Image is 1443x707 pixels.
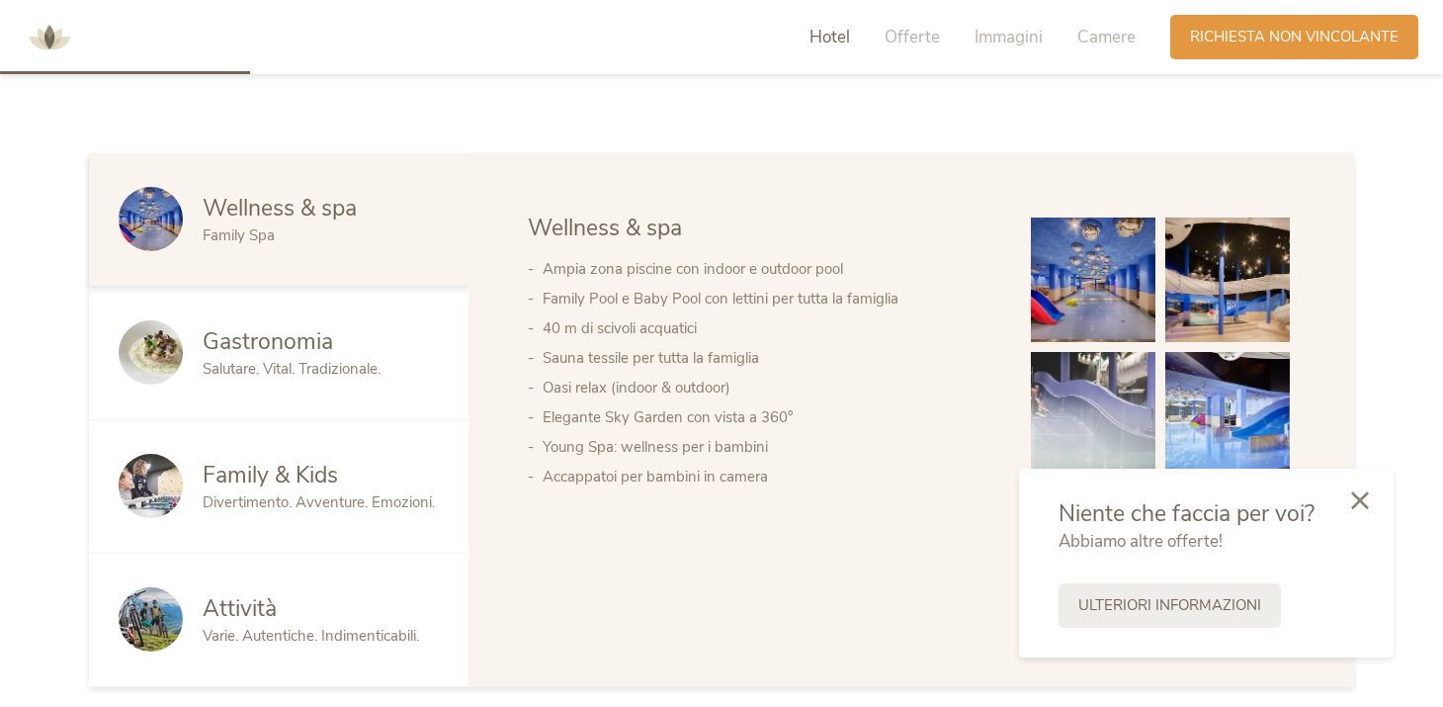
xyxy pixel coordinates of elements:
span: Offerte [885,26,940,48]
li: Elegante Sky Garden con vista a 360° [543,402,991,432]
span: Salutare. Vital. Tradizionale. [203,359,381,379]
span: Wellness & spa [203,193,357,223]
a: AMONTI & LUNARIS Wellnessresort [20,30,79,44]
span: Varie. Autentiche. Indimenticabili. [203,626,419,646]
span: Camere [1077,26,1136,48]
li: Ampia zona piscine con indoor e outdoor pool [543,254,991,284]
li: Oasi relax (indoor & outdoor) [543,373,991,402]
span: Attività [203,593,277,624]
span: Divertimento. Avventure. Emozioni. [203,492,435,512]
span: Immagini [975,26,1043,48]
img: AMONTI & LUNARIS Wellnessresort [20,8,79,67]
span: Richiesta non vincolante [1190,27,1399,47]
a: Ulteriori informazioni [1059,583,1281,628]
span: Hotel [809,26,850,48]
span: Abbiamo altre offerte! [1059,530,1223,553]
li: 40 m di scivoli acquatici [543,313,991,343]
span: Gastronomia [203,326,333,357]
span: Ulteriori informazioni [1078,595,1261,616]
li: Young Spa: wellness per i bambini [543,432,991,462]
span: Family & Kids [203,460,338,490]
span: Family Spa [203,225,275,245]
li: Accappatoi per bambini in camera [543,462,991,491]
span: Niente che faccia per voi? [1059,498,1315,529]
span: Wellness & spa [528,213,682,243]
li: Sauna tessile per tutta la famiglia [543,343,991,373]
li: Family Pool e Baby Pool con lettini per tutta la famiglia [543,284,991,313]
